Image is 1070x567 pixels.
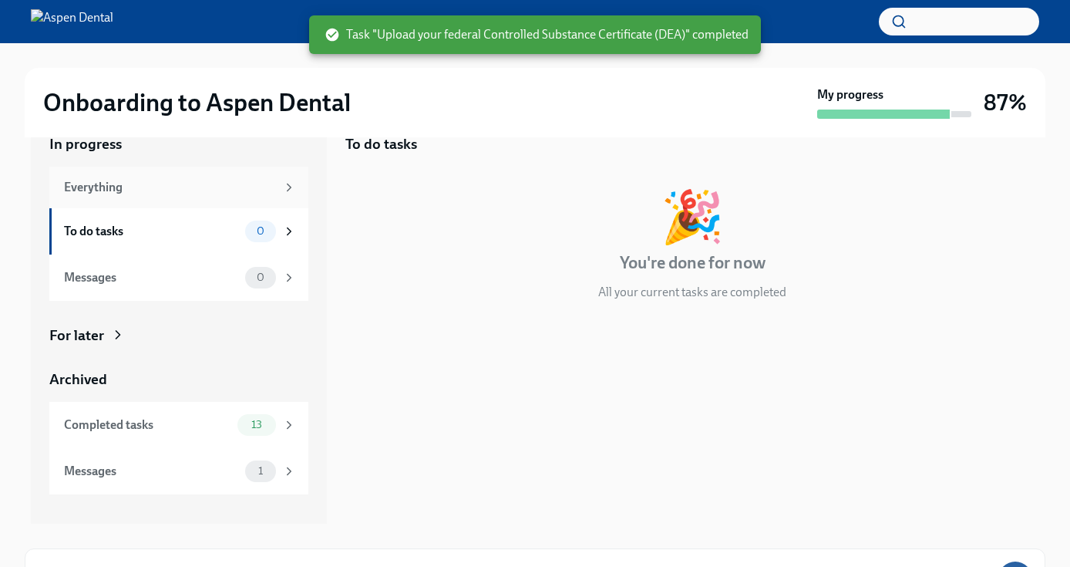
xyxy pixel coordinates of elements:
[598,284,786,301] p: All your current tasks are completed
[620,251,765,275] h4: You're done for now
[817,86,883,103] strong: My progress
[64,463,239,480] div: Messages
[249,465,272,477] span: 1
[43,87,351,118] h2: Onboarding to Aspen Dental
[49,326,308,346] a: For later
[247,272,274,283] span: 0
[242,419,271,430] span: 13
[247,225,274,237] span: 0
[345,134,417,154] h5: To do tasks
[325,26,749,43] span: Task "Upload your federal Controlled Substance Certificate (DEA)" completed
[49,208,308,255] a: To do tasks0
[49,402,308,448] a: Completed tasks13
[64,269,239,286] div: Messages
[49,370,308,390] a: Archived
[49,326,104,346] div: For later
[661,191,724,242] div: 🎉
[64,223,239,240] div: To do tasks
[49,134,308,154] a: In progress
[31,9,113,34] img: Aspen Dental
[64,417,231,434] div: Completed tasks
[49,255,308,301] a: Messages0
[49,167,308,208] a: Everything
[64,179,276,196] div: Everything
[49,448,308,494] a: Messages1
[984,89,1027,116] h3: 87%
